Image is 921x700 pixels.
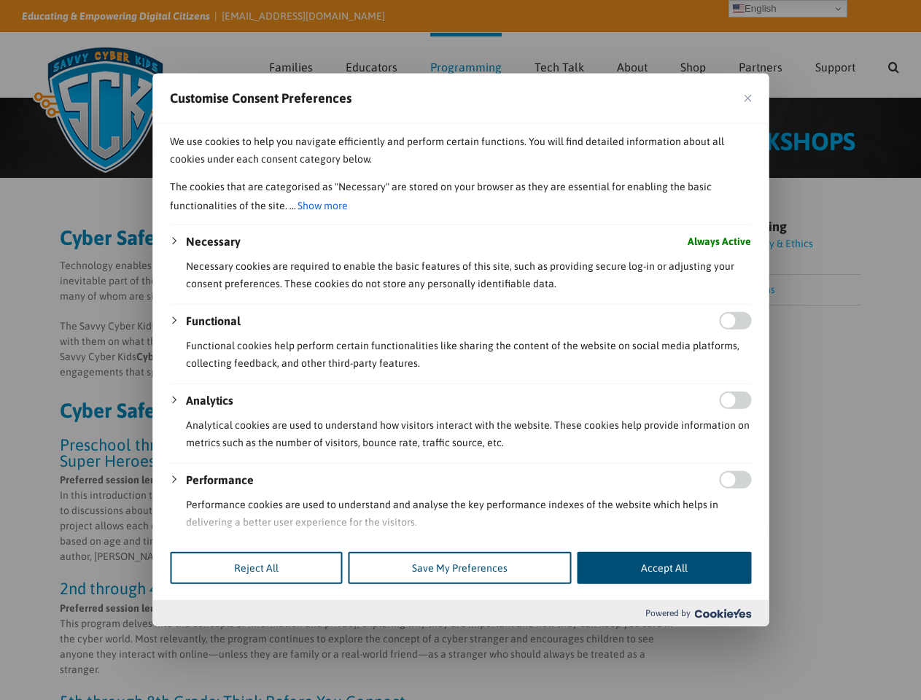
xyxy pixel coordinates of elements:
[170,552,342,584] button: Reject All
[348,552,571,584] button: Save My Preferences
[186,471,254,489] button: Performance
[170,133,751,168] p: We use cookies to help you navigate efficiently and perform certain functions. You will find deta...
[170,178,751,216] p: The cookies that are categorised as "Necessary" are stored on your browser as they are essential ...
[186,392,233,409] button: Analytics
[688,233,751,250] span: Always Active
[719,312,751,330] input: Enable Functional
[186,416,751,451] p: Analytical cookies are used to understand how visitors interact with the website. These cookies h...
[719,471,751,489] input: Enable Performance
[186,496,751,531] p: Performance cookies are used to understand and analyse the key performance indexes of the website...
[719,392,751,409] input: Enable Analytics
[296,195,349,216] button: Show more
[152,600,769,626] div: Powered by
[577,552,751,584] button: Accept All
[186,337,751,372] p: Functional cookies help perform certain functionalities like sharing the content of the website o...
[186,312,241,330] button: Functional
[744,95,751,102] img: Close
[186,233,241,250] button: Necessary
[186,257,751,292] p: Necessary cookies are required to enable the basic features of this site, such as providing secur...
[170,90,351,107] span: Customise Consent Preferences
[694,609,751,618] img: Cookieyes logo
